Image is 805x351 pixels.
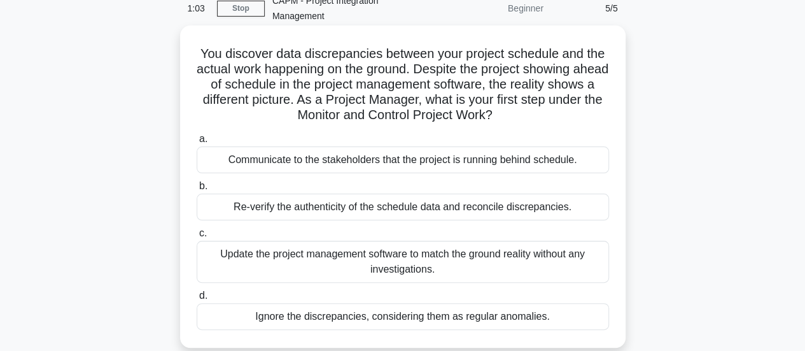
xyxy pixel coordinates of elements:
div: Re-verify the authenticity of the schedule data and reconcile discrepancies. [197,194,609,220]
div: Ignore the discrepancies, considering them as regular anomalies. [197,303,609,330]
span: c. [199,227,207,238]
h5: You discover data discrepancies between your project schedule and the actual work happening on th... [195,46,610,124]
div: Communicate to the stakeholders that the project is running behind schedule. [197,147,609,173]
a: Stop [217,1,265,17]
span: d. [199,290,207,301]
span: b. [199,180,207,191]
span: a. [199,133,207,144]
div: Update the project management software to match the ground reality without any investigations. [197,241,609,283]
